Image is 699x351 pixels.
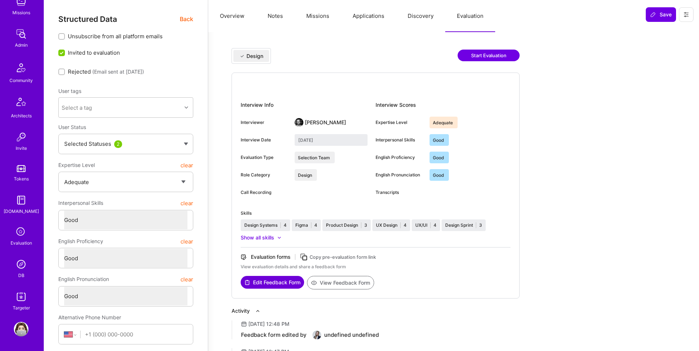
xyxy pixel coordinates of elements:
img: tokens [17,165,26,172]
div: Architects [11,112,32,120]
div: 4 [404,222,407,229]
div: Interview Date [241,137,289,143]
span: Alternative Phone Number [58,314,121,320]
span: English Pronunciation [58,273,109,286]
img: guide book [14,193,28,207]
div: Select a tag [62,104,92,111]
div: Tokens [14,175,29,183]
div: Evaluation forms [251,253,291,261]
div: Figma [295,222,308,229]
div: UX/UI [415,222,427,229]
div: Interview Info [241,99,376,111]
img: User Avatar [312,331,321,339]
span: (Email sent at [DATE]) [91,69,144,75]
i: icon Chevron [185,106,188,109]
button: Save [646,7,676,22]
div: Call Recording [241,189,289,196]
div: Interpersonal Skills [376,137,424,143]
img: Community [12,59,30,77]
div: Community [9,77,33,84]
img: Admin Search [14,257,28,272]
div: Activity [232,307,250,315]
div: Transcripts [376,189,424,196]
i: icon Copy [300,253,308,261]
span: Save [650,11,672,18]
img: Skill Targeter [14,289,28,304]
div: DB [18,272,24,279]
div: Show all skills [241,234,274,241]
div: Admin [15,41,28,49]
button: Start Evaluation [458,50,520,61]
div: Copy pre-evaluation form link [310,253,376,261]
a: Edit Feedback Form [241,276,304,289]
button: clear [180,159,193,172]
div: Invite [16,144,27,152]
div: 4 [434,222,436,229]
span: Back [180,15,193,24]
a: User Avatar [12,322,30,336]
div: Skills [241,210,510,217]
button: View Feedback Form [307,276,374,289]
img: Architects [12,94,30,112]
div: Design [246,52,263,60]
div: [DATE] 12:48 PM [248,320,290,328]
div: Targeter [13,304,30,312]
div: [DOMAIN_NAME] [4,207,39,215]
span: Interpersonal Skills [58,196,103,210]
div: View evaluation details and share a feedback form [241,264,510,270]
div: [PERSON_NAME] [305,119,346,126]
label: User tags [58,87,81,94]
input: +1 (000) 000-0000 [85,325,187,344]
div: English Pronunciation [376,172,424,178]
span: User Status [58,124,86,130]
span: Structured Data [58,15,117,24]
span: English Proficiency [58,235,103,248]
img: Invite [14,130,28,144]
div: undefined undefined [324,331,379,339]
span: Selected Statuses [64,140,111,147]
div: 4 [314,222,317,229]
div: Interviewer [241,119,289,126]
div: UX Design [376,222,397,229]
span: Expertise Level [58,159,95,172]
div: Interview Scores [376,99,510,111]
div: Feedback form edited by [241,331,307,339]
div: Product Design [326,222,358,229]
img: User Avatar [14,322,28,336]
div: 4 [284,222,287,229]
div: Evaluation [11,239,32,247]
img: admin teamwork [14,27,28,41]
div: 3 [364,222,367,229]
div: Expertise Level [376,119,424,126]
div: Design Sprint [445,222,473,229]
span: Rejected [68,65,144,78]
div: Missions [12,9,30,16]
div: 2 [114,140,122,148]
span: Unsubscribe from all platform emails [68,32,163,40]
div: 3 [479,222,482,229]
button: clear [180,235,193,248]
img: User Avatar [295,118,303,127]
span: Invited to evaluation [68,49,120,56]
button: clear [180,273,193,286]
div: Design Systems [244,222,277,229]
button: Edit Feedback Form [241,276,304,289]
div: Evaluation Type [241,154,289,161]
button: clear [180,196,193,210]
img: caret [184,143,188,145]
div: English Proficiency [376,154,424,161]
i: icon SelectionTeam [14,225,28,239]
div: Role Category [241,172,289,178]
